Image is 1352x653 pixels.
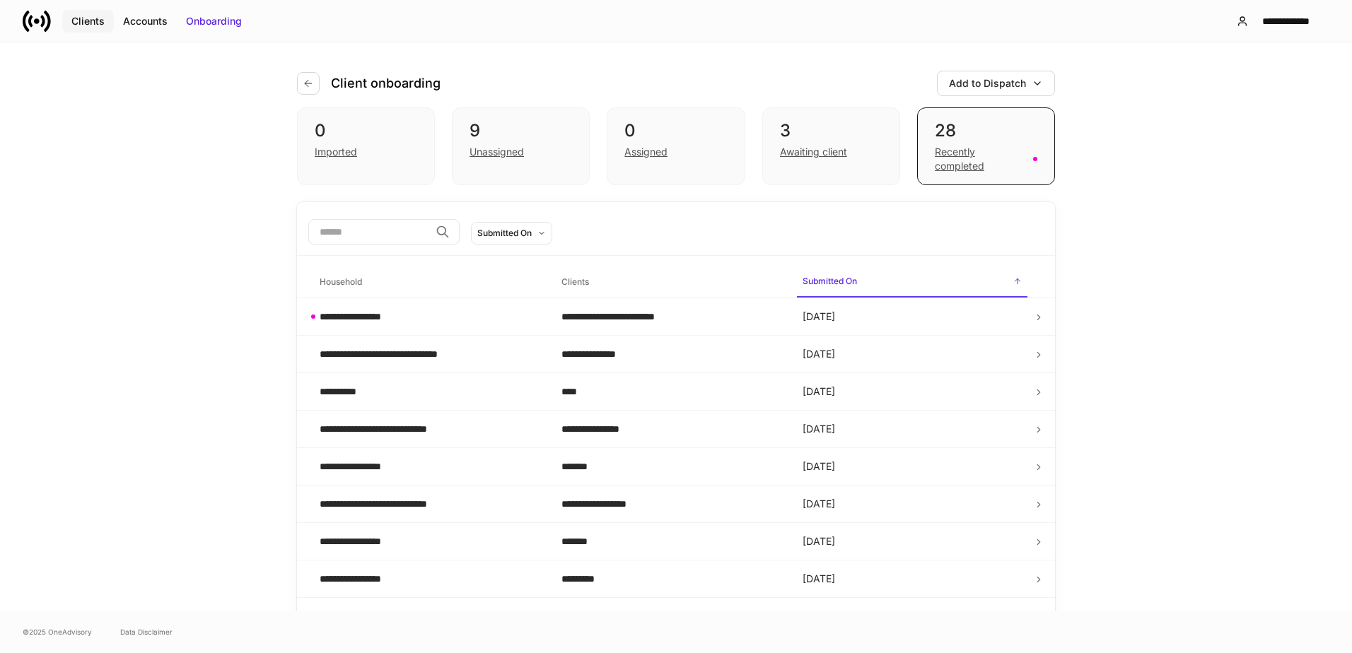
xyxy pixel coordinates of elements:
[780,145,847,159] div: Awaiting client
[331,75,441,92] h4: Client onboarding
[949,76,1026,90] div: Add to Dispatch
[561,275,589,288] h6: Clients
[114,10,177,33] button: Accounts
[624,119,727,142] div: 0
[470,145,524,159] div: Unassigned
[62,10,114,33] button: Clients
[935,145,1025,173] div: Recently completed
[762,107,900,185] div: 3Awaiting client
[471,222,552,245] button: Submitted On
[123,14,168,28] div: Accounts
[791,336,1033,373] td: [DATE]
[780,119,882,142] div: 3
[791,373,1033,411] td: [DATE]
[186,14,242,28] div: Onboarding
[937,71,1055,96] button: Add to Dispatch
[477,226,532,240] div: Submitted On
[791,411,1033,448] td: [DATE]
[297,107,435,185] div: 0Imported
[791,486,1033,523] td: [DATE]
[71,14,105,28] div: Clients
[23,626,92,637] span: © 2025 OneAdvisory
[803,274,857,288] h6: Submitted On
[797,267,1027,298] span: Submitted On
[917,107,1055,185] div: 28Recently completed
[120,626,173,637] a: Data Disclaimer
[791,298,1033,336] td: [DATE]
[791,448,1033,486] td: [DATE]
[791,598,1033,635] td: [DATE]
[314,268,544,297] span: Household
[935,119,1037,142] div: 28
[315,119,417,142] div: 0
[791,560,1033,598] td: [DATE]
[177,10,251,33] button: Onboarding
[315,145,357,159] div: Imported
[556,268,786,297] span: Clients
[791,523,1033,560] td: [DATE]
[607,107,745,185] div: 0Assigned
[320,275,362,288] h6: Household
[452,107,590,185] div: 9Unassigned
[470,119,572,142] div: 9
[624,145,668,159] div: Assigned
